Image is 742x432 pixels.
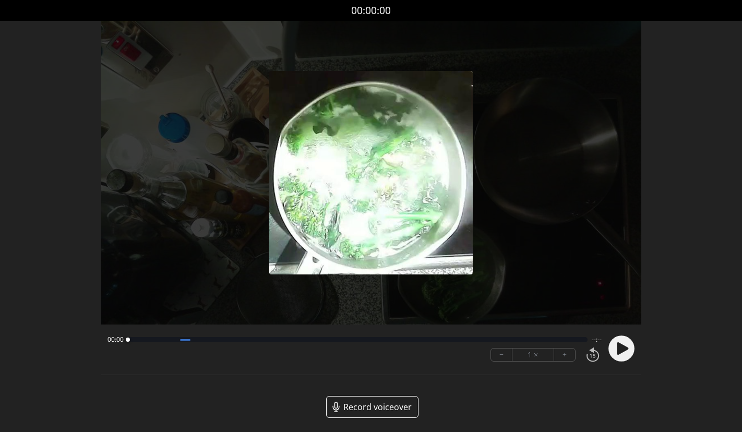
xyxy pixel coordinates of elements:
span: 00:00 [107,335,124,344]
img: Poster Image [269,71,473,274]
span: Record voiceover [343,401,412,413]
div: 1 × [512,349,554,361]
a: 00:00:00 [351,3,391,18]
span: --:-- [592,335,602,344]
a: Record voiceover [326,396,418,418]
button: + [554,349,575,361]
button: − [491,349,512,361]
